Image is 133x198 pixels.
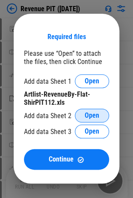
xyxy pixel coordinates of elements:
div: Add data Sheet 1 [24,77,71,85]
button: Open [75,109,109,122]
div: Add data Sheet 2 [24,112,71,120]
span: Open [85,78,99,85]
div: Add data Sheet 3 [24,128,71,136]
button: Open [75,74,109,88]
span: Continue [49,156,74,163]
button: ContinueContinue [24,149,109,170]
span: Open [85,112,99,119]
button: Open [75,125,109,138]
div: Required files [47,33,86,41]
div: Artlist-RevenueBy-Flat-ShirPIT112.xls [24,90,109,107]
span: Open [85,128,99,135]
div: Please use “Open” to attach the files, then click Continue [24,49,109,66]
img: Continue [77,156,84,163]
